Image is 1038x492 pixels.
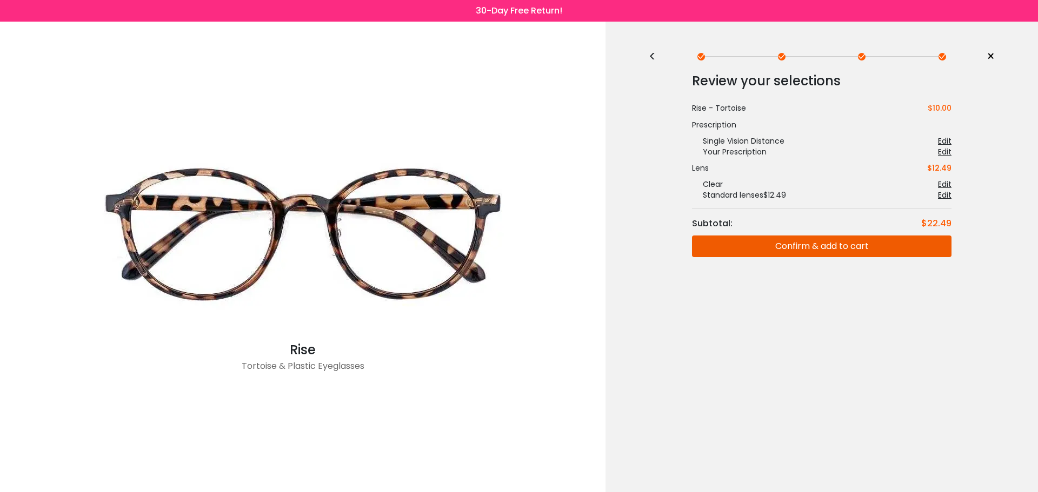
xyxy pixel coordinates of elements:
[921,217,951,230] div: $22.49
[86,124,519,340] img: Tortoise Rise - Plastic Eyeglasses
[86,340,519,360] div: Rise
[692,163,709,173] div: Lens
[938,179,951,190] div: Edit
[938,146,951,157] div: Edit
[692,146,767,157] div: Your Prescription
[692,103,746,114] div: Rise - Tortoise
[692,119,951,130] div: Prescription
[692,70,951,92] div: Review your selections
[86,360,519,381] div: Tortoise & Plastic Eyeglasses
[649,52,665,61] div: <
[692,136,784,146] div: Single Vision Distance
[692,179,723,190] div: Clear
[979,49,995,65] a: ×
[928,103,951,113] span: $10.00
[692,217,738,230] div: Subtotal:
[938,190,951,200] div: Edit
[927,163,951,173] div: $12.49
[938,136,951,146] div: Edit
[987,49,995,65] span: ×
[692,235,951,257] button: Confirm & add to cart
[692,190,786,200] div: Standard lenses $12.49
